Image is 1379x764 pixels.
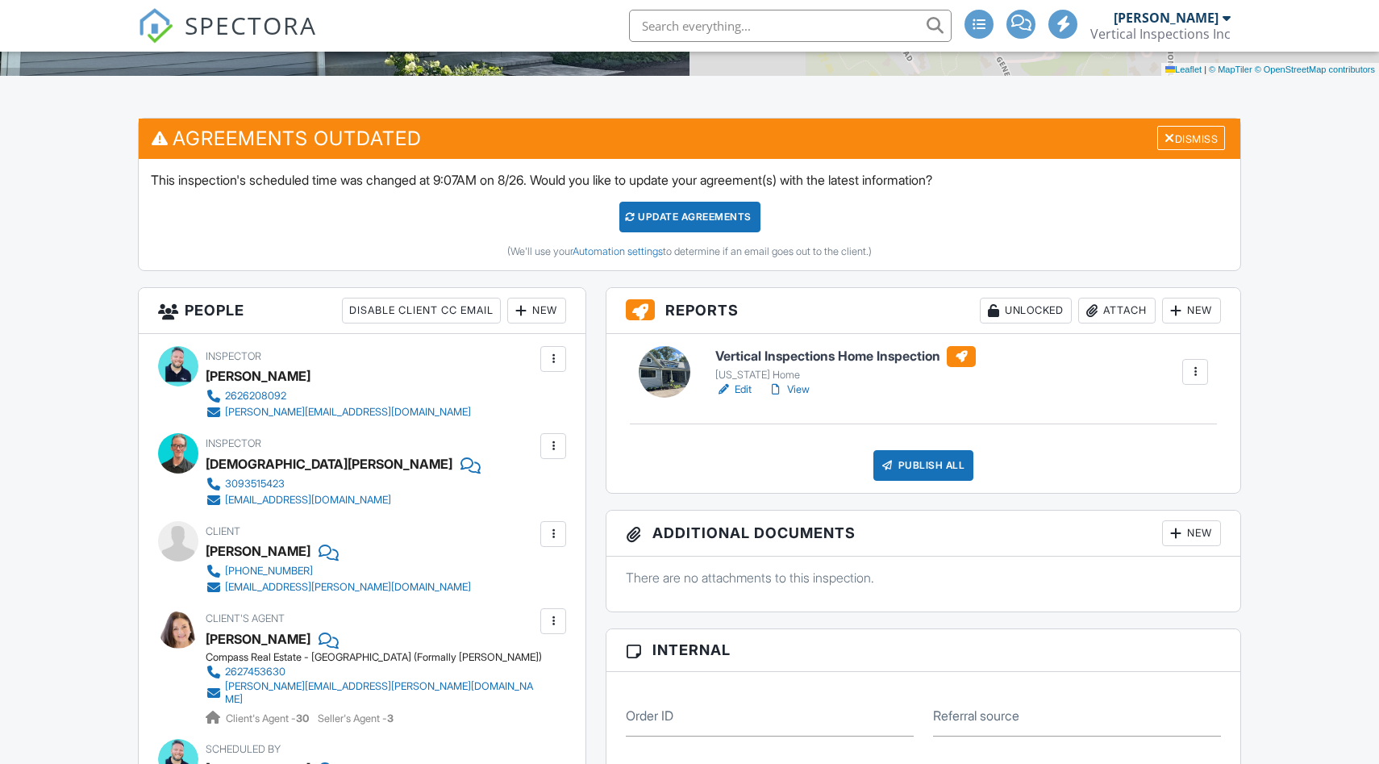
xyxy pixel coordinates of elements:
[225,494,391,507] div: [EMAIL_ADDRESS][DOMAIN_NAME]
[206,743,281,755] span: Scheduled By
[768,382,810,398] a: View
[1114,10,1219,26] div: [PERSON_NAME]
[1204,65,1206,74] span: |
[206,388,471,404] a: 2626208092
[387,712,394,724] strong: 3
[139,288,585,334] h3: People
[206,492,468,508] a: [EMAIL_ADDRESS][DOMAIN_NAME]
[206,476,468,492] a: 3093515423
[151,245,1228,258] div: (We'll use your to determine if an email goes out to the client.)
[226,712,311,724] span: Client's Agent -
[933,707,1019,724] label: Referral source
[606,511,1240,557] h3: Additional Documents
[225,390,286,403] div: 2626208092
[206,350,261,362] span: Inspector
[225,666,285,678] div: 2627453630
[606,629,1240,671] h3: Internal
[629,10,952,42] input: Search everything...
[626,707,673,724] label: Order ID
[1157,126,1225,151] div: Dismiss
[715,346,976,367] h6: Vertical Inspections Home Inspection
[225,478,285,491] div: 3093515423
[715,369,976,382] div: [US_STATE] Home
[206,680,536,706] a: [PERSON_NAME][EMAIL_ADDRESS][PERSON_NAME][DOMAIN_NAME]
[342,298,501,324] div: Disable Client CC Email
[1078,298,1156,324] div: Attach
[573,245,663,257] a: Automation settings
[1090,26,1231,42] div: Vertical Inspections Inc
[206,452,452,476] div: [DEMOGRAPHIC_DATA][PERSON_NAME]
[138,8,173,44] img: The Best Home Inspection Software - Spectora
[206,579,471,595] a: [EMAIL_ADDRESS][PERSON_NAME][DOMAIN_NAME]
[206,651,549,664] div: Compass Real Estate - [GEOGRAPHIC_DATA] (Formally [PERSON_NAME])
[715,382,752,398] a: Edit
[225,680,536,706] div: [PERSON_NAME][EMAIL_ADDRESS][PERSON_NAME][DOMAIN_NAME]
[206,563,471,579] a: [PHONE_NUMBER]
[1255,65,1375,74] a: © OpenStreetMap contributors
[318,712,394,724] span: Seller's Agent -
[225,581,471,594] div: [EMAIL_ADDRESS][PERSON_NAME][DOMAIN_NAME]
[626,569,1221,587] p: There are no attachments to this inspection.
[206,525,240,537] span: Client
[206,437,261,449] span: Inspector
[206,404,471,420] a: [PERSON_NAME][EMAIL_ADDRESS][DOMAIN_NAME]
[206,664,536,680] a: 2627453630
[507,298,566,324] div: New
[206,627,310,651] a: [PERSON_NAME]
[138,22,317,56] a: SPECTORA
[225,406,471,419] div: [PERSON_NAME][EMAIL_ADDRESS][DOMAIN_NAME]
[1209,65,1252,74] a: © MapTiler
[980,298,1072,324] div: Unlocked
[1165,65,1202,74] a: Leaflet
[1162,520,1221,546] div: New
[206,539,310,563] div: [PERSON_NAME]
[619,202,760,232] div: Update Agreements
[1162,298,1221,324] div: New
[715,346,976,382] a: Vertical Inspections Home Inspection [US_STATE] Home
[606,288,1240,334] h3: Reports
[206,612,285,624] span: Client's Agent
[139,119,1240,158] h3: Agreements Outdated
[873,450,974,481] div: Publish All
[185,8,317,42] span: SPECTORA
[206,364,310,388] div: [PERSON_NAME]
[139,159,1240,270] div: This inspection's scheduled time was changed at 9:07AM on 8/26. Would you like to update your agr...
[296,712,309,724] strong: 30
[225,565,313,578] div: [PHONE_NUMBER]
